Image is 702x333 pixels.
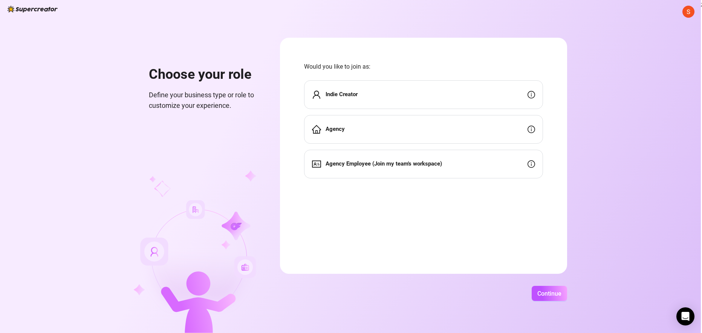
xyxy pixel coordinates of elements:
strong: Agency [326,126,345,132]
span: info-circle [528,126,535,133]
span: Continue [537,290,561,297]
img: logo [8,6,58,12]
strong: Indie Creator [326,91,358,98]
button: Continue [532,286,567,301]
span: home [312,125,321,134]
span: Would you like to join as: [304,62,543,71]
div: Open Intercom Messenger [676,307,694,325]
strong: Agency Employee (Join my team's workspace) [326,160,442,167]
span: idcard [312,160,321,169]
span: info-circle [528,160,535,168]
span: user [312,90,321,99]
img: ACg8ocKZj-bJbYQ8VFKyLU_XCU4iTAjsYgInKGLLDWAP3g7gCCzvLg=s96-c [683,6,694,17]
span: Define your business type or role to customize your experience. [149,90,262,111]
h1: Choose your role [149,66,262,83]
span: info-circle [528,91,535,98]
